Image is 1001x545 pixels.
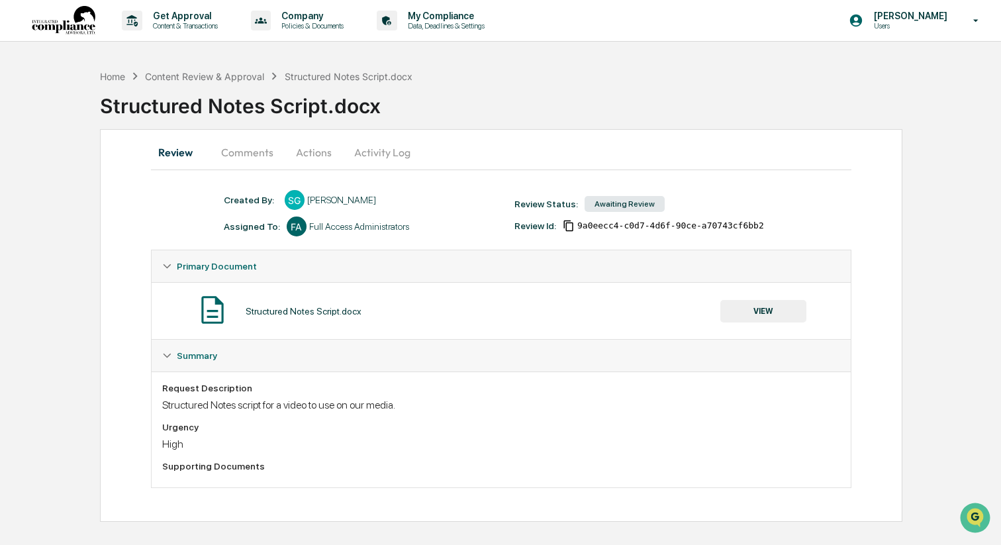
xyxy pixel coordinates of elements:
div: Urgency [162,422,840,432]
div: Review Id: [514,221,556,231]
div: Summary [152,372,851,487]
p: Company [271,11,350,21]
div: FA [287,217,307,236]
button: Activity Log [344,136,421,168]
button: Comments [211,136,284,168]
p: Data, Deadlines & Settings [397,21,491,30]
div: SG [285,190,305,210]
div: 🗄️ [96,168,107,179]
button: Review [151,136,211,168]
a: 🖐️Preclearance [8,162,91,185]
div: We're available if you need us! [45,115,167,125]
span: Summary [177,350,217,361]
a: 🗄️Attestations [91,162,169,185]
div: Structured Notes Script.docx [100,83,1001,118]
div: Primary Document [152,282,851,339]
span: Primary Document [177,261,257,272]
span: Data Lookup [26,192,83,205]
div: Structured Notes Script.docx [285,71,412,82]
iframe: Open customer support [959,501,994,537]
span: 9a0eecc4-c0d7-4d6f-90ce-a70743cf6bb2 [577,221,764,231]
div: [PERSON_NAME] [307,195,376,205]
div: Request Description [162,383,840,393]
span: Preclearance [26,167,85,180]
p: How can we help? [13,28,241,49]
div: Summary [152,340,851,372]
div: High [162,438,840,450]
img: 1746055101610-c473b297-6a78-478c-a979-82029cc54cd1 [13,101,37,125]
p: Get Approval [142,11,224,21]
p: Content & Transactions [142,21,224,30]
div: Primary Document [152,250,851,282]
div: 🔎 [13,193,24,204]
img: logo [32,6,95,36]
div: Home [100,71,125,82]
p: My Compliance [397,11,491,21]
a: 🔎Data Lookup [8,187,89,211]
button: Start new chat [225,105,241,121]
input: Clear [34,60,218,74]
div: Structured Notes script for a video to use on our media. [162,399,840,411]
div: Assigned To: [224,221,280,232]
div: secondary tabs example [151,136,851,168]
p: Users [863,21,954,30]
div: Review Status: [514,199,578,209]
button: Actions [284,136,344,168]
div: Created By: ‎ ‎ [224,195,278,205]
div: 🖐️ [13,168,24,179]
p: [PERSON_NAME] [863,11,954,21]
div: Structured Notes Script.docx [246,306,361,317]
div: Content Review & Approval [145,71,264,82]
div: Start new chat [45,101,217,115]
img: Document Icon [196,293,229,326]
div: Supporting Documents [162,461,840,471]
div: Awaiting Review [585,196,665,212]
span: Attestations [109,167,164,180]
div: Full Access Administrators [309,221,409,232]
span: Pylon [132,224,160,234]
p: Policies & Documents [271,21,350,30]
button: VIEW [720,300,806,322]
a: Powered byPylon [93,224,160,234]
span: Copy Id [563,220,575,232]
